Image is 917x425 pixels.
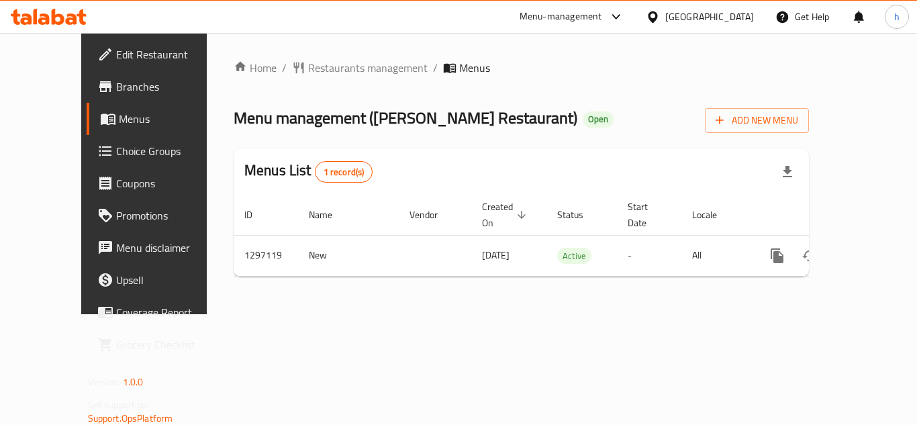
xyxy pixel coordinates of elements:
[628,199,665,231] span: Start Date
[292,60,428,76] a: Restaurants management
[116,143,224,159] span: Choice Groups
[771,156,804,188] div: Export file
[116,79,224,95] span: Branches
[116,207,224,224] span: Promotions
[87,38,234,70] a: Edit Restaurant
[482,199,530,231] span: Created On
[116,272,224,288] span: Upsell
[282,60,287,76] li: /
[87,199,234,232] a: Promotions
[87,167,234,199] a: Coupons
[88,396,150,414] span: Get support on:
[88,373,121,391] span: Version:
[309,207,350,223] span: Name
[409,207,455,223] span: Vendor
[87,328,234,361] a: Grocery Checklist
[234,235,298,276] td: 1297119
[761,240,793,272] button: more
[793,240,826,272] button: Change Status
[119,111,224,127] span: Menus
[583,113,614,125] span: Open
[87,296,234,328] a: Coverage Report
[87,103,234,135] a: Menus
[665,9,754,24] div: [GEOGRAPHIC_DATA]
[234,195,901,277] table: enhanced table
[234,60,809,76] nav: breadcrumb
[557,207,601,223] span: Status
[308,60,428,76] span: Restaurants management
[681,235,751,276] td: All
[87,264,234,296] a: Upsell
[557,248,591,264] span: Active
[234,103,577,133] span: Menu management ( [PERSON_NAME] Restaurant )
[116,175,224,191] span: Coupons
[520,9,602,25] div: Menu-management
[705,108,809,133] button: Add New Menu
[583,111,614,128] div: Open
[116,304,224,320] span: Coverage Report
[123,373,144,391] span: 1.0.0
[482,246,510,264] span: [DATE]
[87,232,234,264] a: Menu disclaimer
[87,70,234,103] a: Branches
[716,112,798,129] span: Add New Menu
[298,235,399,276] td: New
[87,135,234,167] a: Choice Groups
[751,195,901,236] th: Actions
[692,207,734,223] span: Locale
[116,336,224,352] span: Grocery Checklist
[244,207,270,223] span: ID
[433,60,438,76] li: /
[459,60,490,76] span: Menus
[316,166,373,179] span: 1 record(s)
[894,9,900,24] span: h
[234,60,277,76] a: Home
[244,160,373,183] h2: Menus List
[116,240,224,256] span: Menu disclaimer
[617,235,681,276] td: -
[116,46,224,62] span: Edit Restaurant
